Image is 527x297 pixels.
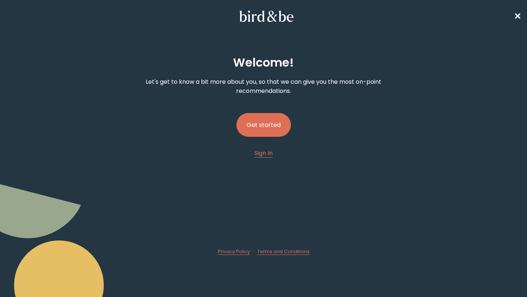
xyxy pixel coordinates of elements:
p: Let's get to know a bit more about you, so that we can give you the most on-point recommendations. [138,77,389,95]
a: Privacy Policy [218,248,250,255]
a: Sign In [254,148,273,158]
h2: Welcome ! [233,54,294,71]
button: Get started [236,113,291,137]
a: Get started [236,101,291,148]
span: Sign In [254,149,273,157]
a: ✕ [514,10,521,23]
span: ✕ [514,10,521,22]
a: Terms and Conditions [257,248,310,255]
